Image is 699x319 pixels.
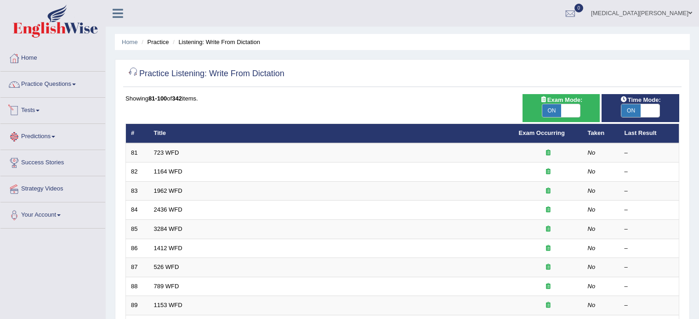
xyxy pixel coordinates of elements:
a: Home [0,45,105,68]
li: Listening: Write From Dictation [170,38,260,46]
a: Tests [0,98,105,121]
td: 81 [126,143,149,162]
td: 87 [126,258,149,277]
th: Last Result [619,124,679,143]
td: 85 [126,220,149,239]
div: – [625,168,674,176]
td: 82 [126,162,149,182]
em: No [588,302,596,308]
div: Showing of items. [125,94,679,103]
td: 84 [126,201,149,220]
td: 83 [126,181,149,201]
div: Show exams occurring in exams [523,94,600,122]
a: 1412 WFD [154,245,182,252]
em: No [588,225,596,232]
div: Exam occurring question [519,225,578,234]
em: No [588,168,596,175]
div: – [625,187,674,196]
a: Your Account [0,202,105,225]
td: 86 [126,239,149,258]
div: – [625,244,674,253]
div: Exam occurring question [519,282,578,291]
div: Exam occurring question [519,149,578,157]
div: Exam occurring question [519,168,578,176]
div: Exam occurring question [519,244,578,253]
th: Title [149,124,514,143]
em: No [588,263,596,270]
div: – [625,282,674,291]
em: No [588,283,596,290]
a: 1164 WFD [154,168,182,175]
a: 1962 WFD [154,187,182,194]
a: 723 WFD [154,149,179,156]
a: 2436 WFD [154,206,182,213]
h2: Practice Listening: Write From Dictation [125,67,284,81]
span: ON [542,104,562,117]
div: Exam occurring question [519,187,578,196]
td: 88 [126,277,149,296]
em: No [588,206,596,213]
b: 81-100 [148,95,167,102]
a: 789 WFD [154,283,179,290]
td: 89 [126,296,149,315]
div: Exam occurring question [519,263,578,272]
b: 342 [172,95,182,102]
th: Taken [583,124,619,143]
a: 526 WFD [154,263,179,270]
em: No [588,245,596,252]
span: Exam Mode: [536,95,586,105]
em: No [588,187,596,194]
div: – [625,263,674,272]
div: Exam occurring question [519,301,578,310]
a: Exam Occurring [519,129,565,136]
div: Exam occurring question [519,206,578,214]
span: Time Mode: [617,95,665,105]
span: 0 [574,4,584,12]
a: Strategy Videos [0,176,105,199]
a: 3284 WFD [154,225,182,232]
a: Predictions [0,124,105,147]
div: – [625,225,674,234]
div: – [625,206,674,214]
th: # [126,124,149,143]
span: ON [621,104,641,117]
a: Home [122,39,138,45]
a: 1153 WFD [154,302,182,308]
em: No [588,149,596,156]
div: – [625,301,674,310]
div: – [625,149,674,157]
li: Practice [139,38,169,46]
a: Success Stories [0,150,105,173]
a: Practice Questions [0,72,105,95]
